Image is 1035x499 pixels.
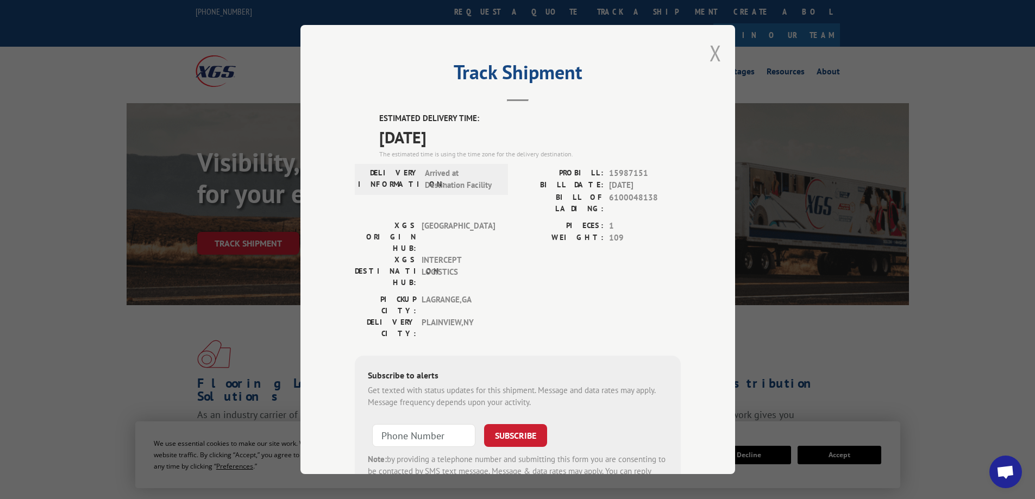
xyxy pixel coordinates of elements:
[368,369,668,384] div: Subscribe to alerts
[518,179,604,192] label: BILL DATE:
[710,39,722,67] button: Close modal
[355,220,416,254] label: XGS ORIGIN HUB:
[989,456,1022,488] div: Open chat
[518,220,604,232] label: PIECES:
[422,294,495,317] span: LAGRANGE , GA
[355,317,416,339] label: DELIVERY CITY:
[379,125,681,149] span: [DATE]
[518,192,604,214] label: BILL OF LADING:
[355,254,416,288] label: XGS DESTINATION HUB:
[372,424,475,447] input: Phone Number
[422,317,495,339] span: PLAINVIEW , NY
[518,167,604,180] label: PROBILL:
[368,454,387,464] strong: Note:
[425,167,498,192] span: Arrived at Destination Facility
[609,192,681,214] span: 6100048138
[368,384,668,409] div: Get texted with status updates for this shipment. Message and data rates may apply. Message frequ...
[355,65,681,85] h2: Track Shipment
[609,220,681,232] span: 1
[609,232,681,244] span: 109
[379,112,681,125] label: ESTIMATED DELIVERY TIME:
[368,453,668,490] div: by providing a telephone number and submitting this form you are consenting to be contacted by SM...
[518,232,604,244] label: WEIGHT:
[422,254,495,288] span: INTERCEPT LOGISTICS
[379,149,681,159] div: The estimated time is using the time zone for the delivery destination.
[358,167,419,192] label: DELIVERY INFORMATION:
[484,424,547,447] button: SUBSCRIBE
[355,294,416,317] label: PICKUP CITY:
[609,167,681,180] span: 15987151
[422,220,495,254] span: [GEOGRAPHIC_DATA]
[609,179,681,192] span: [DATE]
